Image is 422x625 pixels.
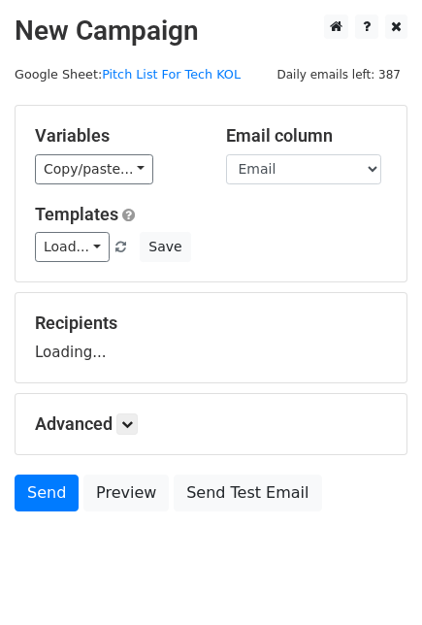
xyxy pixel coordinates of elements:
[35,154,153,184] a: Copy/paste...
[35,204,118,224] a: Templates
[35,312,387,363] div: Loading...
[35,312,387,334] h5: Recipients
[35,413,387,435] h5: Advanced
[35,125,197,147] h5: Variables
[102,67,241,82] a: Pitch List For Tech KOL
[15,15,407,48] h2: New Campaign
[15,475,79,511] a: Send
[270,64,407,85] span: Daily emails left: 387
[174,475,321,511] a: Send Test Email
[226,125,388,147] h5: Email column
[35,232,110,262] a: Load...
[140,232,190,262] button: Save
[15,67,241,82] small: Google Sheet:
[270,67,407,82] a: Daily emails left: 387
[83,475,169,511] a: Preview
